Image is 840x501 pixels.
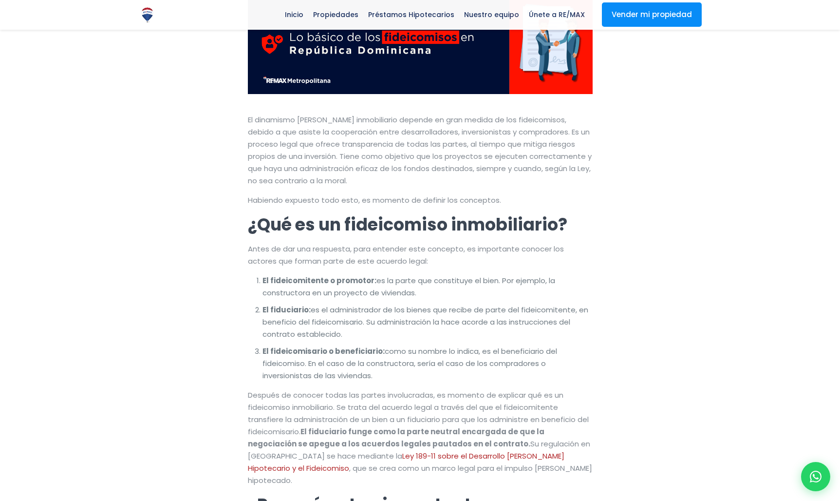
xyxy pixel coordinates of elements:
span: Nuestro equipo [459,7,524,22]
b: ¿Qué es un fideicomiso inmobiliario? [248,212,567,236]
span: Inicio [280,7,308,22]
span: Antes de dar una respuesta, para entender este concepto, es importante conocer los actores que fo... [248,244,564,266]
span: Únete a RE/MAX [524,7,590,22]
img: Logo de REMAX [139,6,156,23]
span: Habiendo expuesto todo esto, es momento de definir los conceptos. [248,195,501,205]
span: , que se crea como un marco legal para el impulso [PERSON_NAME] hipotecado. [248,463,592,485]
b: El fideicomitente o promotor: [262,275,376,286]
span: El dinamismo [PERSON_NAME] inmobiliario depende en gran medida de los fideicomisos, debido a que ... [248,115,592,186]
span: es la parte que constituye el bien. Por ejemplo, la constructora en un proyecto de viviendas. [262,275,555,298]
span: Después de conocer todas las partes involucradas, es momento de explicar qué es un fideicomiso in... [248,390,589,437]
span: Préstamos Hipotecarios [363,7,459,22]
a: Vender mi propiedad [602,2,702,27]
b: El fideicomisario o beneficiario: [262,346,385,356]
span: Su regulación en [GEOGRAPHIC_DATA] se hace mediante la [248,439,590,461]
b: El fiduciario: [262,305,311,315]
b: El fiduciario funge como la parte neutral encargada de que la negociación se apegue a los acuerdo... [248,426,544,449]
span: Propiedades [308,7,363,22]
a: Ley 189-11 sobre el Desarrollo [PERSON_NAME] Hipotecario y el Fideicomiso [248,451,564,473]
span: como su nombre lo indica, es el beneficiario del fideicomiso. En el caso de la constructora, serí... [262,346,557,381]
span: es el administrador de los bienes que recibe de parte del fideicomitente, en beneficio del fideic... [262,305,588,339]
